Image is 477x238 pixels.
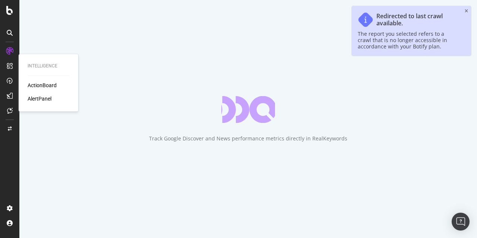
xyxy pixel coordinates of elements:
[28,63,69,69] div: Intelligence
[28,95,51,102] a: AlertPanel
[358,31,458,50] div: The report you selected refers to a crawl that is no longer accessible in accordance with your Bo...
[452,213,470,231] div: Open Intercom Messenger
[465,9,468,13] div: close toast
[28,82,57,89] a: ActionBoard
[149,135,347,142] div: Track Google Discover and News performance metrics directly in RealKeywords
[221,96,275,123] div: animation
[376,13,458,27] div: Redirected to last crawl available.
